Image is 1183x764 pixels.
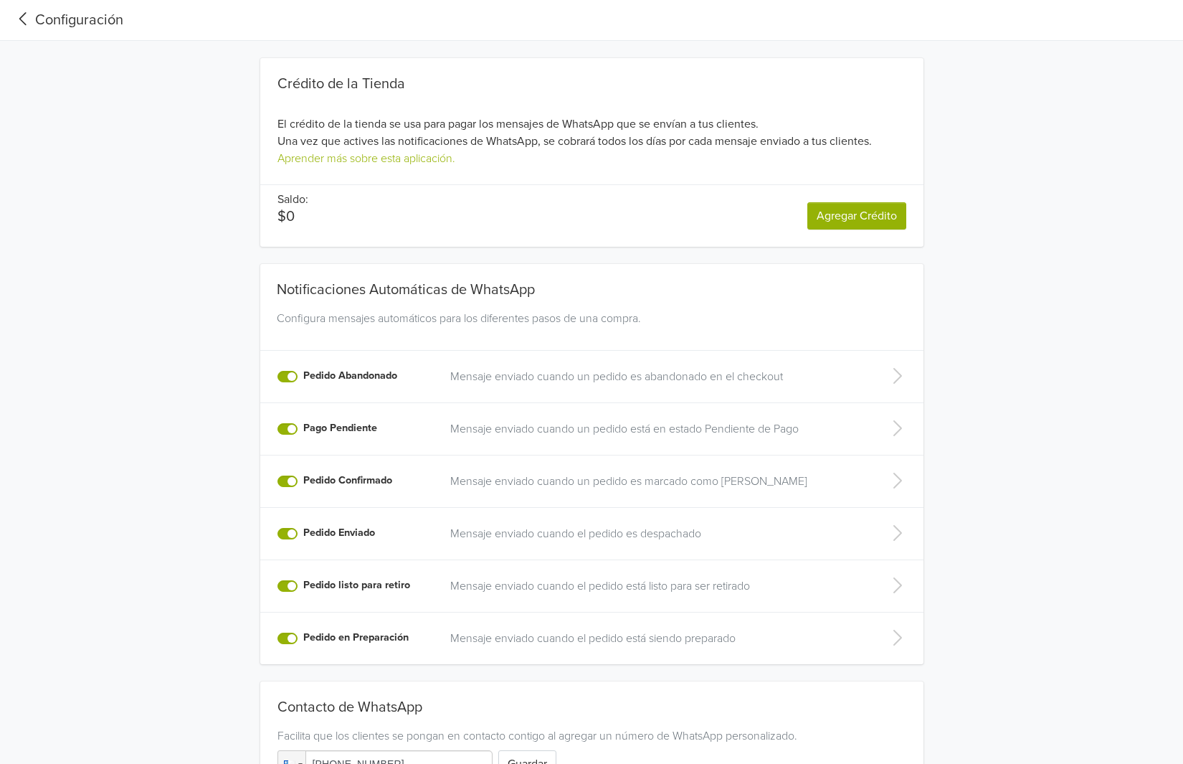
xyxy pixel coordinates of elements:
[277,208,308,225] p: $0
[11,9,123,31] a: Configuración
[277,699,906,722] div: Contacto de WhatsApp
[450,368,862,385] a: Mensaje enviado cuando un pedido es abandonado en el checkout
[807,202,906,230] a: Agregar Crédito
[450,630,862,647] a: Mensaje enviado cuando el pedido está siendo preparado
[271,310,913,344] div: Configura mensajes automáticos para los diferentes pasos de una compra.
[277,75,906,93] div: Crédito de la Tienda
[303,525,375,541] label: Pedido Enviado
[271,264,913,304] div: Notificaciones Automáticas de WhatsApp
[303,630,409,646] label: Pedido en Preparación
[450,577,862,595] a: Mensaje enviado cuando el pedido está listo para ser retirado
[303,420,377,436] label: Pago Pendiente
[303,577,410,593] label: Pedido listo para retiro
[277,727,906,745] div: Facilita que los clientes se pongan en contacto contigo al agregar un número de WhatsApp personal...
[450,525,862,542] a: Mensaje enviado cuando el pedido es despachado
[260,75,923,167] div: El crédito de la tienda se usa para pagar los mensajes de WhatsApp que se envían a tus clientes. ...
[303,473,392,489] label: Pedido Confirmado
[303,368,397,384] label: Pedido Abandonado
[277,151,455,166] a: Aprender más sobre esta aplicación.
[450,473,862,490] a: Mensaje enviado cuando un pedido es marcado como [PERSON_NAME]
[277,191,308,208] p: Saldo:
[450,420,862,438] a: Mensaje enviado cuando un pedido está en estado Pendiente de Pago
